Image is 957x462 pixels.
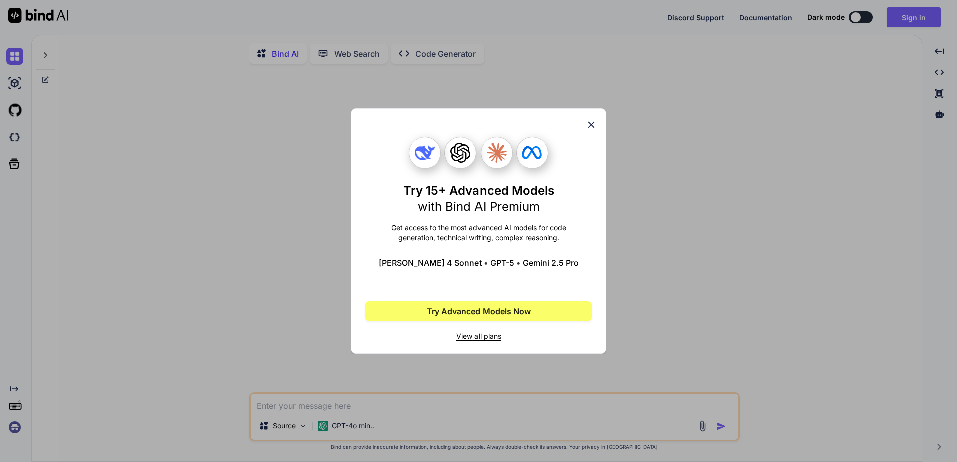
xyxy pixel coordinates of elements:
[484,257,488,269] span: •
[365,331,592,341] span: View all plans
[418,199,540,214] span: with Bind AI Premium
[403,183,554,215] h1: Try 15+ Advanced Models
[490,257,514,269] span: GPT-5
[415,143,435,163] img: Deepseek
[365,301,592,321] button: Try Advanced Models Now
[365,223,592,243] p: Get access to the most advanced AI models for code generation, technical writing, complex reasoning.
[516,257,521,269] span: •
[427,305,531,317] span: Try Advanced Models Now
[379,257,482,269] span: [PERSON_NAME] 4 Sonnet
[523,257,579,269] span: Gemini 2.5 Pro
